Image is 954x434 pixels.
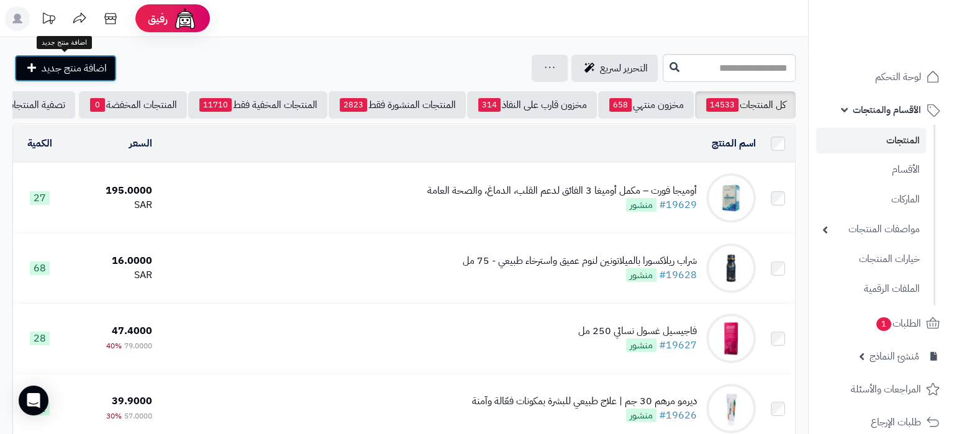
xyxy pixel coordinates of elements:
[30,261,50,275] span: 68
[188,91,327,119] a: المنتجات المخفية فقط11710
[870,9,942,35] img: logo-2.png
[626,338,656,352] span: منشور
[706,243,756,293] img: شراب ريلاكسورا بالميلاتونين لنوم عميق واسترخاء طبيعي - 75 مل
[816,216,926,243] a: مواصفات المنتجات
[871,414,921,431] span: طلبات الإرجاع
[695,91,796,119] a: كل المنتجات14533
[340,98,367,112] span: 2823
[106,340,122,351] span: 40%
[598,91,694,119] a: مخزون منتهي658
[173,6,198,31] img: ai-face.png
[6,97,65,112] span: تصفية المنتجات
[112,323,152,338] span: 47.4000
[706,173,756,223] img: أوميجا فورت – مكمل أوميغا 3 الفائق لدعم القلب، الدماغ، والصحة العامة
[472,394,697,409] div: ديرمو مرهم 30 جم | علاج طبيعي للبشرة بمكونات فعّالة وآمنة
[329,91,466,119] a: المنتجات المنشورة فقط2823
[816,276,926,302] a: الملفات الرقمية
[875,68,921,86] span: لوحة التحكم
[467,91,597,119] a: مخزون قارب على النفاذ314
[816,246,926,273] a: خيارات المنتجات
[659,408,697,423] a: #19626
[72,268,152,283] div: SAR
[626,268,656,282] span: منشور
[42,61,107,76] span: اضافة منتج جديد
[571,55,658,82] a: التحرير لسريع
[706,384,756,433] img: ديرمو مرهم 30 جم | علاج طبيعي للبشرة بمكونات فعّالة وآمنة
[37,36,92,50] div: اضافة منتج جديد
[712,136,756,151] a: اسم المنتج
[659,197,697,212] a: #19629
[876,317,892,331] span: 1
[199,98,232,112] span: 11710
[79,91,187,119] a: المنتجات المخفضة0
[659,338,697,353] a: #19627
[870,348,919,365] span: مُنشئ النماذج
[626,409,656,422] span: منشور
[659,268,697,283] a: #19628
[816,62,947,92] a: لوحة التحكم
[478,98,501,112] span: 314
[816,309,947,338] a: الطلبات1
[463,254,697,268] div: شراب ريلاكسورا بالميلاتونين لنوم عميق واسترخاء طبيعي - 75 مل
[30,332,50,345] span: 28
[129,136,152,151] a: السعر
[816,156,926,183] a: الأقسام
[27,136,52,151] a: الكمية
[33,6,64,34] a: تحديثات المنصة
[853,101,921,119] span: الأقسام والمنتجات
[72,254,152,268] div: 16.0000
[626,198,656,212] span: منشور
[600,61,648,76] span: التحرير لسريع
[875,315,921,332] span: الطلبات
[72,184,152,198] div: 195.0000
[816,374,947,404] a: المراجعات والأسئلة
[706,98,738,112] span: 14533
[124,410,152,422] span: 57.0000
[90,98,105,112] span: 0
[816,186,926,213] a: الماركات
[124,340,152,351] span: 79.0000
[148,11,168,26] span: رفيق
[578,324,697,338] div: فاجيسيل غسول نسائي 250 مل
[19,386,48,415] div: Open Intercom Messenger
[816,128,926,153] a: المنتجات
[14,55,117,82] a: اضافة منتج جديد
[112,394,152,409] span: 39.9000
[427,184,697,198] div: أوميجا فورت – مكمل أوميغا 3 الفائق لدعم القلب، الدماغ، والصحة العامة
[106,410,122,422] span: 30%
[72,198,152,212] div: SAR
[851,381,921,398] span: المراجعات والأسئلة
[706,314,756,363] img: فاجيسيل غسول نسائي 250 مل
[30,191,50,205] span: 27
[609,98,632,112] span: 658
